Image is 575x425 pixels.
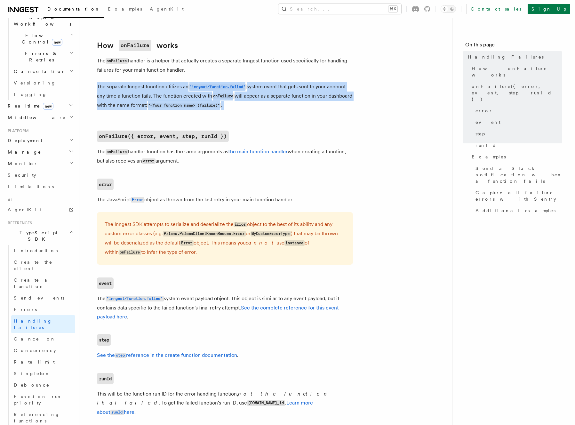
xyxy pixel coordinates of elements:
span: Middleware [5,114,66,121]
button: Steps & Workflows [11,12,75,30]
span: Flow Control [11,32,70,45]
code: step [115,353,126,358]
span: How onFailure works [472,65,562,78]
a: Create the client [11,256,75,274]
span: Debounce [14,382,50,388]
em: not the function that failed [97,391,329,406]
span: Deployment [5,137,42,144]
span: new [43,103,53,110]
span: onFailure({ error, event, step, runId }) [472,83,562,102]
a: Examples [104,2,146,17]
span: Versioning [14,80,56,85]
span: Security [8,172,36,178]
span: Errors [14,307,37,312]
span: Documentation [47,6,100,12]
span: Steps & Workflows [11,14,71,27]
span: Monitor [5,160,38,167]
a: runId [473,140,562,151]
a: Additional examples [473,205,562,216]
p: The handler is a helper that actually creates a separate Inngest function used specifically for h... [97,56,353,75]
span: Handling Failures [468,54,544,60]
p: . [97,351,353,360]
span: Singleton [14,371,50,376]
a: AgentKit [146,2,188,17]
span: Logging [14,92,47,97]
h4: On this page [465,41,562,51]
p: The handler function has the same arguments as when creating a function, but also receives an arg... [97,147,353,166]
a: error [473,105,562,116]
span: runId [475,142,497,148]
code: MyCustomErrorType [251,231,291,237]
code: "inngest/function.failed" [106,296,164,301]
span: Create a function [14,277,52,289]
a: Concurrency [11,345,75,356]
code: "<Your function name> (failure)" [147,103,221,108]
span: Cancellation [11,68,67,75]
code: "inngest/function.failed" [188,84,247,90]
span: Manage [5,149,41,155]
p: The Inngest SDK attempts to serialize and deserialize the object to the best of its ability and a... [105,220,345,257]
span: Capture all failure errors with Sentry [475,189,562,202]
a: Send events [11,292,75,304]
span: step [475,131,485,137]
span: Platform [5,128,29,133]
code: onFailure [119,40,151,51]
span: TypeScript SDK [5,229,69,242]
a: See the complete reference for this event payload here [97,305,339,320]
a: Capture all failure errors with Sentry [473,187,562,205]
a: Introduction [11,245,75,256]
span: Send a Slack notification when a function fails [475,165,562,184]
a: Versioning [11,77,75,89]
code: onFailure [119,250,141,255]
a: HowonFailureworks [97,40,178,51]
a: See thestepreference in the create function documentation [97,352,237,358]
kbd: ⌘K [388,6,397,12]
a: Send a Slack notification when a function fails [473,163,562,187]
button: Middleware [5,112,75,123]
span: Function run priority [14,394,62,405]
span: Examples [472,154,506,160]
a: Security [5,169,75,181]
code: onFailure [106,58,128,64]
code: instance [284,240,305,246]
a: Learn more aboutrunIdhere [97,400,313,415]
span: error [475,108,493,114]
div: Inngest Functions [5,0,75,100]
code: [DOMAIN_NAME]_id [247,400,285,406]
span: Handling failures [14,318,52,330]
a: "inngest/function.failed" [106,295,164,301]
button: Realtimenew [5,100,75,112]
a: AgentKit [5,204,75,215]
a: error [97,179,114,190]
em: cannot [246,240,276,246]
a: Limitations [5,181,75,192]
span: new [52,39,62,46]
button: Flow Controlnew [11,30,75,48]
span: AgentKit [8,207,42,212]
a: the main function handler [228,148,288,155]
p: The separate Inngest function utilizes an system event that gets sent to your account any time a ... [97,82,353,110]
a: Sign Up [528,4,570,14]
button: Search...⌘K [278,4,401,14]
button: Manage [5,146,75,158]
a: Error [131,196,144,203]
span: Referencing functions [14,412,60,423]
span: AgentKit [150,6,184,12]
a: step [97,334,111,346]
span: Rate limit [14,359,55,365]
span: Create the client [14,260,52,271]
a: onFailure({ error, event, step, runId }) [469,81,562,105]
a: Logging [11,89,75,100]
span: References [5,221,32,226]
span: Send events [14,295,64,301]
button: Toggle dark mode [441,5,456,13]
a: Singleton [11,368,75,379]
code: event [97,277,114,289]
button: TypeScript SDK [5,227,75,245]
span: Introduction [14,248,60,253]
a: runId [97,373,114,384]
code: onFailure [212,93,235,99]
